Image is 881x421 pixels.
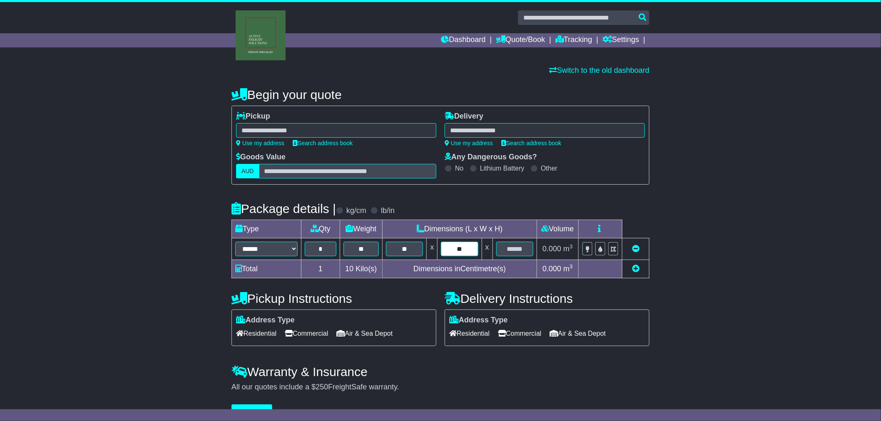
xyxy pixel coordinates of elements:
span: 10 [345,265,353,273]
h4: Begin your quote [231,88,650,102]
td: x [427,238,438,260]
a: Switch to the old dashboard [550,66,650,74]
label: Delivery [445,112,483,121]
a: Tracking [555,33,592,47]
a: Settings [602,33,639,47]
span: Air & Sea Depot [550,327,606,340]
label: Goods Value [236,153,286,162]
td: Kilo(s) [340,260,383,278]
td: x [482,238,493,260]
label: AUD [236,164,259,178]
div: All our quotes include a $ FreightSafe warranty. [231,383,650,392]
label: Lithium Battery [480,164,525,172]
span: 0.000 [543,245,561,253]
label: kg/cm [346,206,366,215]
label: Address Type [236,316,295,325]
span: Commercial [285,327,328,340]
a: Search address book [293,140,353,146]
span: Residential [236,327,276,340]
td: Qty [301,220,340,238]
td: Dimensions (L x W x H) [383,220,537,238]
a: Use my address [236,140,284,146]
h4: Delivery Instructions [445,292,650,305]
label: lb/in [381,206,395,215]
td: Weight [340,220,383,238]
a: Add new item [632,265,640,273]
span: m [563,265,573,273]
h4: Warranty & Insurance [231,365,650,379]
label: Pickup [236,112,270,121]
sup: 3 [570,263,573,270]
label: Any Dangerous Goods? [445,153,537,162]
label: No [455,164,463,172]
td: Dimensions in Centimetre(s) [383,260,537,278]
td: Volume [537,220,578,238]
td: 1 [301,260,340,278]
sup: 3 [570,243,573,250]
h4: Pickup Instructions [231,292,436,305]
button: Get Quotes [231,404,272,419]
td: Total [232,260,301,278]
span: 250 [316,383,328,391]
h4: Package details | [231,202,336,215]
span: 0.000 [543,265,561,273]
a: Use my address [445,140,493,146]
span: Commercial [498,327,541,340]
a: Dashboard [441,33,486,47]
label: Other [541,164,557,172]
a: Quote/Book [496,33,545,47]
td: Type [232,220,301,238]
a: Remove this item [632,245,640,253]
a: Search address book [501,140,561,146]
label: Address Type [449,316,508,325]
span: m [563,245,573,253]
span: Air & Sea Depot [337,327,393,340]
span: Residential [449,327,490,340]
